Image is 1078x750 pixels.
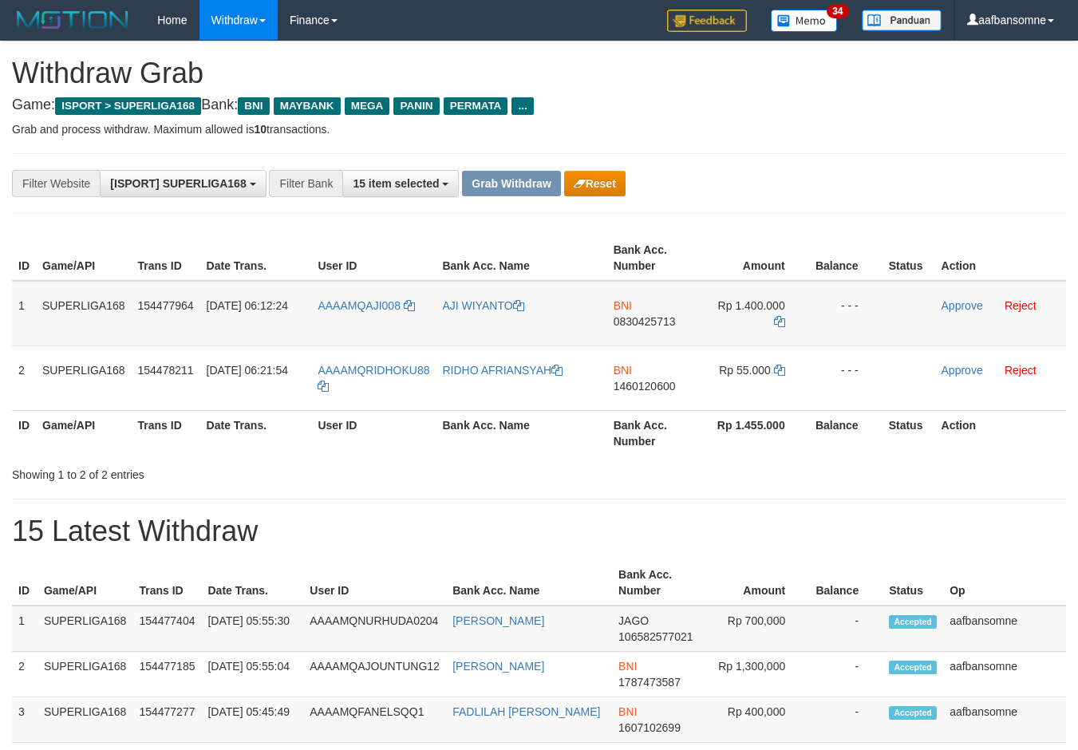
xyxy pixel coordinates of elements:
th: Status [883,560,943,606]
th: Game/API [36,235,132,281]
span: Rp 1.400.000 [718,299,785,312]
a: Reject [1005,299,1037,312]
th: Trans ID [132,235,200,281]
th: Bank Acc. Name [446,560,612,606]
td: aafbansomne [943,606,1066,652]
span: MAYBANK [274,97,341,115]
span: BNI [618,660,637,673]
td: [DATE] 05:55:04 [201,652,303,697]
a: RIDHO AFRIANSYAH [442,364,563,377]
span: Copy 1607102699 to clipboard [618,721,681,734]
span: Copy 1787473587 to clipboard [618,676,681,689]
div: Showing 1 to 2 of 2 entries [12,460,437,483]
th: ID [12,235,36,281]
td: SUPERLIGA168 [38,697,133,743]
span: PERMATA [444,97,508,115]
span: Accepted [889,615,937,629]
td: SUPERLIGA168 [36,345,132,410]
td: AAAAMQFANELSQQ1 [303,697,446,743]
td: AAAAMQNURHUDA0204 [303,606,446,652]
button: Grab Withdraw [462,171,560,196]
td: AAAAMQAJOUNTUNG12 [303,652,446,697]
th: Balance [809,560,883,606]
td: 2 [12,345,36,410]
span: 15 item selected [353,177,439,190]
th: Action [935,235,1066,281]
h1: Withdraw Grab [12,57,1066,89]
h4: Game: Bank: [12,97,1066,113]
a: Copy 1400000 to clipboard [774,315,785,328]
span: PANIN [393,97,439,115]
strong: 10 [254,123,267,136]
td: aafbansomne [943,697,1066,743]
span: BNI [614,299,632,312]
td: - - - [809,345,883,410]
th: Status [883,235,935,281]
img: panduan.png [862,10,942,31]
th: Action [935,410,1066,456]
th: Trans ID [132,560,201,606]
th: User ID [303,560,446,606]
td: 154477185 [132,652,201,697]
span: AAAAMQRIDHOKU88 [318,364,429,377]
td: SUPERLIGA168 [38,606,133,652]
span: Rp 55.000 [719,364,771,377]
span: [ISPORT] SUPERLIGA168 [110,177,246,190]
a: AAAAMQRIDHOKU88 [318,364,429,393]
a: Copy 55000 to clipboard [774,364,785,377]
th: Bank Acc. Number [612,560,704,606]
th: ID [12,410,36,456]
th: Game/API [38,560,133,606]
span: [DATE] 06:21:54 [207,364,288,377]
span: BNI [618,705,637,718]
img: Feedback.jpg [667,10,747,32]
span: Copy 1460120600 to clipboard [614,380,676,393]
th: ID [12,560,38,606]
span: Copy 0830425713 to clipboard [614,315,676,328]
a: Reject [1005,364,1037,377]
span: 154478211 [138,364,194,377]
button: Reset [564,171,626,196]
span: Accepted [889,661,937,674]
td: 2 [12,652,38,697]
span: BNI [238,97,269,115]
a: [PERSON_NAME] [452,614,544,627]
td: - - - [809,281,883,346]
a: [PERSON_NAME] [452,660,544,673]
button: [ISPORT] SUPERLIGA168 [100,170,266,197]
h1: 15 Latest Withdraw [12,515,1066,547]
td: 154477404 [132,606,201,652]
th: Op [943,560,1066,606]
span: [DATE] 06:12:24 [207,299,288,312]
td: - [809,697,883,743]
p: Grab and process withdraw. Maximum allowed is transactions. [12,121,1066,137]
td: SUPERLIGA168 [38,652,133,697]
th: Game/API [36,410,132,456]
th: User ID [311,235,436,281]
th: Balance [809,410,883,456]
span: 34 [827,4,848,18]
th: Bank Acc. Name [436,410,606,456]
th: Bank Acc. Number [607,235,700,281]
td: Rp 700,000 [704,606,809,652]
span: AAAAMQAJI008 [318,299,401,312]
td: Rp 1,300,000 [704,652,809,697]
th: Bank Acc. Name [436,235,606,281]
span: ... [511,97,533,115]
td: SUPERLIGA168 [36,281,132,346]
div: Filter Website [12,170,100,197]
td: aafbansomne [943,652,1066,697]
span: Accepted [889,706,937,720]
th: Rp 1.455.000 [699,410,808,456]
th: Bank Acc. Number [607,410,700,456]
span: Copy 106582577021 to clipboard [618,630,693,643]
a: Approve [942,364,983,377]
span: JAGO [618,614,649,627]
a: AJI WIYANTO [442,299,523,312]
a: AAAAMQAJI008 [318,299,414,312]
td: - [809,652,883,697]
th: User ID [311,410,436,456]
a: Approve [942,299,983,312]
span: ISPORT > SUPERLIGA168 [55,97,201,115]
th: Balance [809,235,883,281]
